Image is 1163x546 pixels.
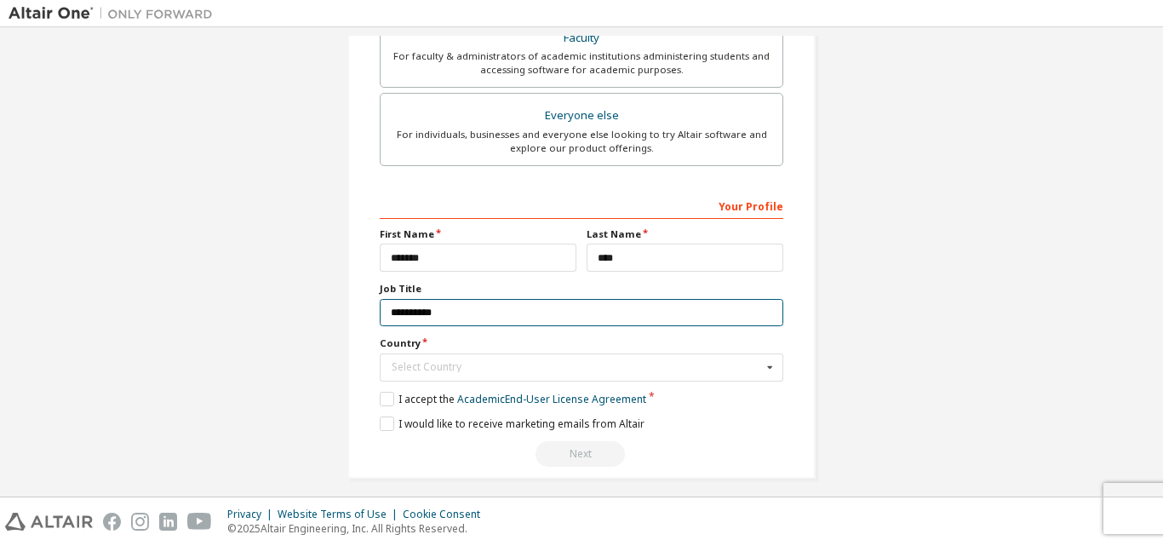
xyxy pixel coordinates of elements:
[391,128,772,155] div: For individuals, businesses and everyone else looking to try Altair software and explore our prod...
[131,513,149,531] img: instagram.svg
[187,513,212,531] img: youtube.svg
[380,417,645,431] label: I would like to receive marketing emails from Altair
[391,26,772,50] div: Faculty
[587,227,783,241] label: Last Name
[9,5,221,22] img: Altair One
[159,513,177,531] img: linkedin.svg
[457,392,646,406] a: Academic End-User License Agreement
[403,508,490,521] div: Cookie Consent
[103,513,121,531] img: facebook.svg
[392,362,762,372] div: Select Country
[227,508,278,521] div: Privacy
[380,192,783,219] div: Your Profile
[380,227,576,241] label: First Name
[380,336,783,350] label: Country
[278,508,403,521] div: Website Terms of Use
[380,282,783,296] label: Job Title
[5,513,93,531] img: altair_logo.svg
[391,49,772,77] div: For faculty & administrators of academic institutions administering students and accessing softwa...
[380,392,646,406] label: I accept the
[380,441,783,467] div: Read and acccept EULA to continue
[227,521,490,536] p: © 2025 Altair Engineering, Inc. All Rights Reserved.
[391,104,772,128] div: Everyone else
